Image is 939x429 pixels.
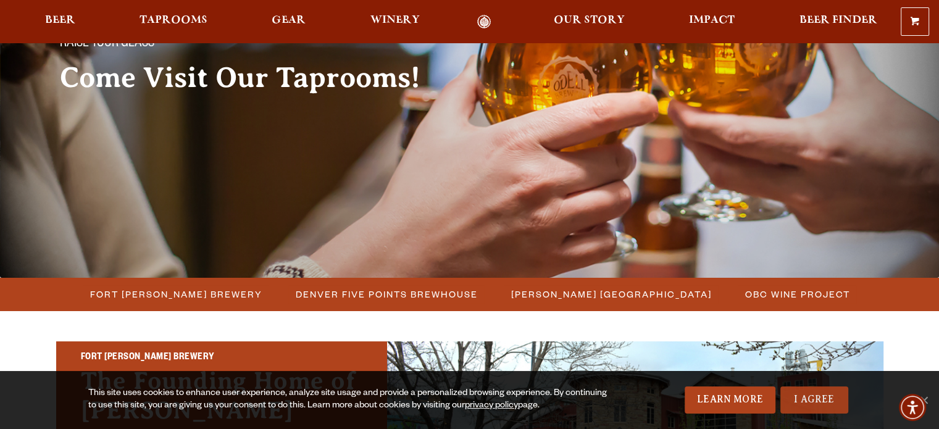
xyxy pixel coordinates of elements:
span: Winery [370,15,420,25]
a: Impact [681,15,743,29]
a: Beer [37,15,83,29]
span: Beer Finder [799,15,877,25]
h2: Fort [PERSON_NAME] Brewery [81,350,362,366]
span: Denver Five Points Brewhouse [296,285,478,303]
span: Impact [689,15,735,25]
a: Beer Finder [791,15,885,29]
div: Accessibility Menu [899,394,926,421]
h2: Come Visit Our Taprooms! [60,62,445,93]
a: Fort [PERSON_NAME] Brewery [83,285,269,303]
a: Odell Home [461,15,507,29]
a: OBC Wine Project [738,285,856,303]
span: Fort [PERSON_NAME] Brewery [90,285,262,303]
a: Learn More [685,386,775,414]
a: Gear [264,15,314,29]
span: [PERSON_NAME] [GEOGRAPHIC_DATA] [511,285,712,303]
span: Beer [45,15,75,25]
a: Denver Five Points Brewhouse [288,285,484,303]
span: Our Story [554,15,625,25]
a: Winery [362,15,428,29]
a: [PERSON_NAME] [GEOGRAPHIC_DATA] [504,285,718,303]
div: This site uses cookies to enhance user experience, analyze site usage and provide a personalized ... [88,388,615,412]
a: I Agree [780,386,848,414]
span: Gear [272,15,306,25]
a: privacy policy [465,401,518,411]
span: Raise your glass [60,36,154,52]
span: OBC Wine Project [745,285,850,303]
a: Our Story [546,15,633,29]
a: Taprooms [131,15,215,29]
span: Taprooms [140,15,207,25]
